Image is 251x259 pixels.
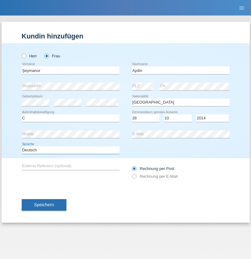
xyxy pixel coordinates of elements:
input: Rechnung per E-Mail [132,174,136,182]
input: Herr [22,54,26,58]
i: menu [239,5,245,11]
h1: Kundin hinzufügen [22,32,230,40]
label: Frau [44,54,60,58]
button: Speichern [22,199,66,211]
span: Speichern [34,202,54,207]
label: Rechnung per Post [132,166,174,171]
input: Rechnung per Post [132,166,136,174]
a: menu [235,6,248,10]
input: Frau [44,54,48,58]
label: Herr [22,54,37,58]
label: Rechnung per E-Mail [132,174,178,179]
